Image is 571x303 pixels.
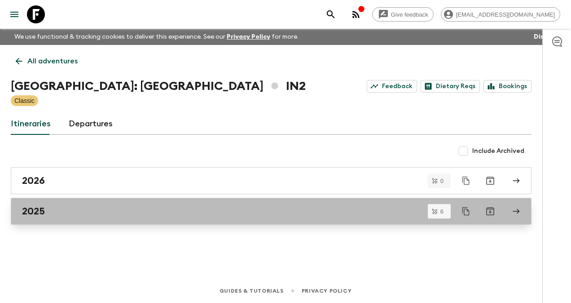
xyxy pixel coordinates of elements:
button: Archive [481,202,499,220]
button: search adventures [322,5,340,23]
p: We use functional & tracking cookies to deliver this experience. See our for more. [11,29,302,45]
a: All adventures [11,52,83,70]
a: Departures [69,113,113,135]
div: [EMAIL_ADDRESS][DOMAIN_NAME] [441,7,560,22]
a: 2026 [11,167,531,194]
a: Guides & Tutorials [220,286,284,296]
span: [EMAIL_ADDRESS][DOMAIN_NAME] [451,11,560,18]
a: Privacy Policy [227,34,270,40]
a: 2025 [11,198,531,225]
a: Privacy Policy [302,286,351,296]
button: Dismiss [531,31,560,43]
p: All adventures [27,56,78,67]
span: Include Archived [472,147,524,156]
h1: [GEOGRAPHIC_DATA]: [GEOGRAPHIC_DATA] IN2 [11,77,306,95]
p: Classic [14,96,35,105]
a: Dietary Reqs [421,80,480,93]
span: Give feedback [386,11,433,18]
a: Bookings [483,80,531,93]
h2: 2025 [22,205,45,217]
button: Archive [481,172,499,190]
button: Duplicate [458,203,474,219]
a: Feedback [367,80,417,93]
span: 0 [435,178,449,184]
a: Give feedback [372,7,434,22]
a: Itineraries [11,113,51,135]
button: menu [5,5,23,23]
button: Duplicate [458,173,474,189]
span: 6 [435,209,449,214]
h2: 2026 [22,175,45,187]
